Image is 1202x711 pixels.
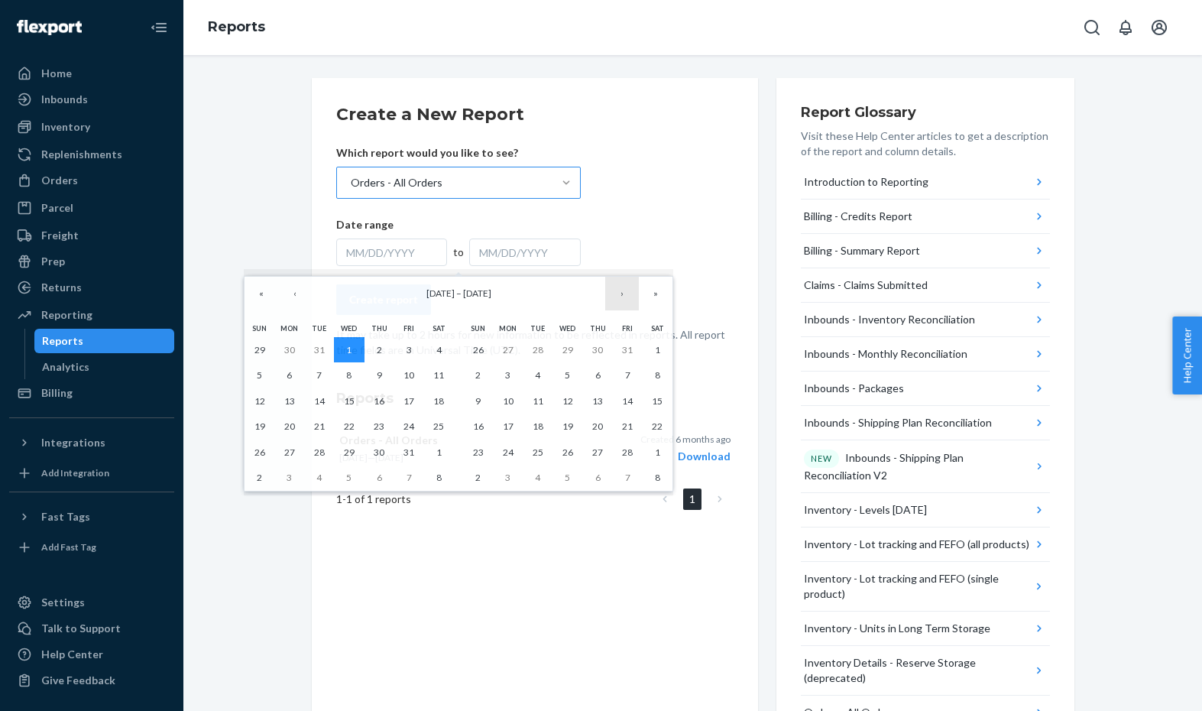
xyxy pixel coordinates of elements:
div: Orders [41,173,78,188]
abbr: January 31, 2025 [403,446,414,458]
abbr: January 1, 2025 [346,344,352,355]
div: Inbounds - Inventory Reconciliation [804,312,975,327]
button: January 29, 2025 [552,337,582,363]
abbr: Saturday [433,324,445,333]
a: Add Fast Tag [9,535,174,560]
button: February 3, 2025 [274,465,304,491]
p: Created 6 months ago [640,433,731,446]
button: February 2, 2025 [463,362,493,388]
button: February 4, 2025 [304,465,334,491]
button: January 15, 2025 [334,388,364,414]
div: Returns [41,280,82,295]
p: NEW [811,453,832,465]
button: Open Search Box [1077,12,1107,43]
span: [DATE] [463,287,491,299]
abbr: February 12, 2025 [562,395,573,407]
abbr: February 27, 2025 [592,446,603,458]
abbr: February 11, 2025 [533,395,543,407]
button: February 14, 2025 [613,388,643,414]
button: February 13, 2025 [583,388,613,414]
abbr: Sunday [471,324,485,333]
abbr: March 8, 2025 [655,472,660,483]
div: Introduction to Reporting [804,174,928,190]
button: February 1, 2025 [424,440,454,466]
button: January 26, 2025 [245,440,274,466]
button: March 4, 2025 [523,465,552,491]
abbr: February 1, 2025 [655,344,660,355]
a: Parcel [9,196,174,220]
div: Inventory Details - Reserve Storage (deprecated) [804,655,1032,686]
button: February 15, 2025 [643,388,672,414]
div: Talk to Support [41,621,121,636]
button: Fast Tags [9,505,174,529]
abbr: January 23, 2025 [374,420,384,432]
abbr: Wednesday [559,324,575,333]
div: Give Feedback [41,673,115,688]
button: February 6, 2025 [364,465,394,491]
button: February 17, 2025 [493,414,523,440]
abbr: February 2, 2025 [475,369,481,381]
abbr: March 5, 2025 [565,472,570,483]
a: Orders [9,168,174,193]
div: Inventory [41,119,90,135]
abbr: January 29, 2025 [344,446,355,458]
button: February 23, 2025 [463,440,493,466]
button: January 16, 2025 [364,388,394,414]
button: Inventory Details - Reserve Storage (deprecated) [801,646,1050,696]
abbr: December 30, 2024 [284,344,295,355]
button: February 22, 2025 [643,414,672,440]
button: January 3, 2025 [394,337,424,363]
abbr: February 6, 2025 [377,472,382,483]
div: Claims - Claims Submitted [804,278,928,293]
button: February 24, 2025 [493,440,523,466]
abbr: January 28, 2025 [314,446,325,458]
button: February 1, 2025 [643,337,672,363]
button: March 6, 2025 [583,465,613,491]
button: January 25, 2025 [424,414,454,440]
abbr: January 28, 2025 [533,344,543,355]
button: February 7, 2025 [394,465,424,491]
abbr: January 15, 2025 [344,395,355,407]
div: Orders - All Orders [351,175,442,190]
abbr: January 13, 2025 [284,395,295,407]
button: Help Center [1172,317,1202,394]
button: February 19, 2025 [552,414,582,440]
button: March 5, 2025 [552,465,582,491]
abbr: February 18, 2025 [533,420,543,432]
abbr: Wednesday [341,324,357,333]
abbr: January 26, 2025 [473,344,484,355]
abbr: February 28, 2025 [622,446,633,458]
div: Settings [41,595,85,610]
abbr: February 17, 2025 [503,420,514,432]
button: [DATE] – [DATE] [312,277,605,310]
abbr: January 11, 2025 [433,369,444,381]
button: February 9, 2025 [463,388,493,414]
button: December 31, 2024 [304,337,334,363]
abbr: Tuesday [530,324,545,333]
div: Inbounds - Packages [804,381,904,396]
img: Flexport logo [17,20,82,35]
div: Inbounds - Shipping Plan Reconciliation [804,415,992,430]
abbr: January 30, 2025 [592,344,603,355]
a: Reports [208,18,265,35]
abbr: February 5, 2025 [565,369,570,381]
button: Inbounds - Monthly Reconciliation [801,337,1050,372]
div: to [447,245,469,260]
div: Download [640,449,731,464]
abbr: March 7, 2025 [625,472,630,483]
button: Inbounds - Shipping Plan Reconciliation [801,406,1050,440]
button: March 2, 2025 [463,465,493,491]
abbr: February 26, 2025 [562,446,573,458]
abbr: March 2, 2025 [475,472,481,483]
button: February 25, 2025 [523,440,552,466]
button: February 10, 2025 [493,388,523,414]
abbr: January 14, 2025 [314,395,325,407]
button: January 28, 2025 [304,440,334,466]
div: Inbounds - Monthly Reconciliation [804,346,967,362]
a: Billing [9,381,174,405]
button: January 18, 2025 [424,388,454,414]
abbr: January 9, 2025 [377,369,382,381]
h2: Create a New Report [336,102,734,127]
button: February 20, 2025 [583,414,613,440]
